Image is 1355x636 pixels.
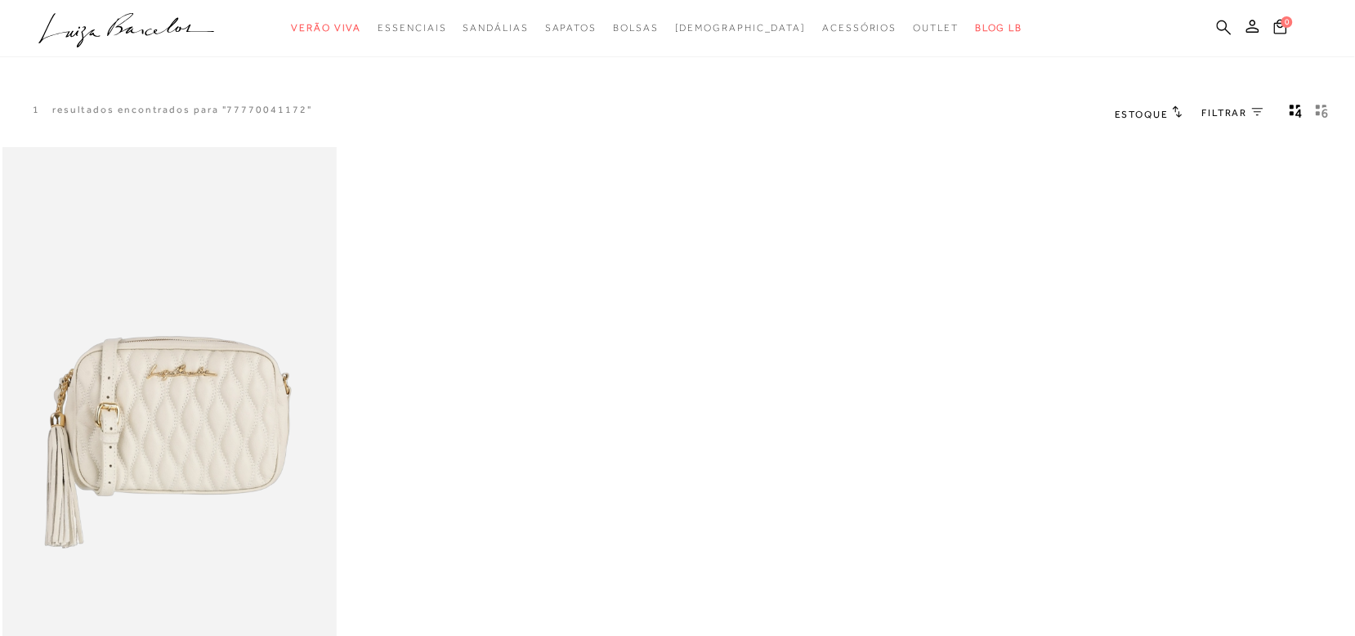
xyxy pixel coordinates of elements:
a: categoryNavScreenReaderText [914,13,959,43]
span: Acessórios [823,22,897,34]
a: categoryNavScreenReaderText [613,13,659,43]
a: noSubCategoriesText [675,13,807,43]
button: 0 [1269,18,1292,40]
a: BLOG LB [975,13,1022,43]
a: categoryNavScreenReaderText [823,13,897,43]
span: [DEMOGRAPHIC_DATA] [675,22,807,34]
span: Essenciais [378,22,446,34]
span: Verão Viva [291,22,361,34]
a: categoryNavScreenReaderText [378,13,446,43]
span: 0 [1281,16,1293,28]
span: Sandálias [463,22,529,34]
a: categoryNavScreenReaderText [545,13,597,43]
span: BLOG LB [975,22,1022,34]
a: categoryNavScreenReaderText [463,13,529,43]
a: categoryNavScreenReaderText [291,13,361,43]
span: Sapatos [545,22,597,34]
span: Bolsas [613,22,659,34]
span: Outlet [914,22,959,34]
